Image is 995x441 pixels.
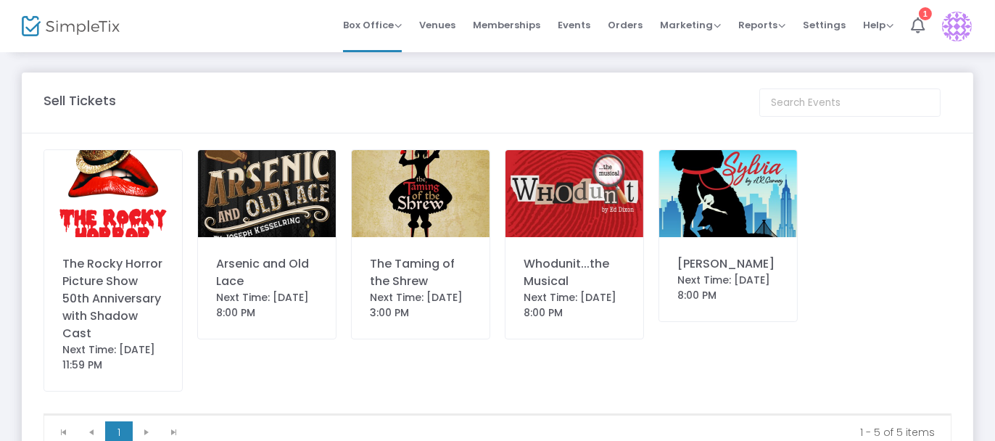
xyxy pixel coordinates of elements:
span: Memberships [473,7,540,44]
img: PPArsenicandOldLaceLogo.jpg [198,150,336,237]
img: PPSylviaLogo.jpg [659,150,797,237]
span: Help [863,18,893,32]
div: Next Time: [DATE] 8:00 PM [677,273,779,303]
div: The Rocky Horror Picture Show 50th Anniversary with Shadow Cast [62,255,164,342]
span: Marketing [660,18,721,32]
div: [PERSON_NAME] [677,255,779,273]
div: The Taming of the Shrew [370,255,471,290]
div: Data table [44,414,951,415]
div: 1 [919,6,932,19]
div: Whodunit...the Musical [524,255,625,290]
div: Next Time: [DATE] 11:59 PM [62,342,164,373]
img: PPWhodunitMusicalLogo.jpg [505,150,643,237]
m-panel-title: Sell Tickets [44,91,116,110]
div: Arsenic and Old Lace [216,255,318,290]
span: Reports [738,18,785,32]
img: PPTamingoftheShrewLogo.jpg [352,150,490,237]
div: Next Time: [DATE] 8:00 PM [524,290,625,321]
div: Next Time: [DATE] 3:00 PM [370,290,471,321]
span: Settings [803,7,846,44]
span: Venues [419,7,455,44]
span: Box Office [343,18,402,32]
div: Next Time: [DATE] 8:00 PM [216,290,318,321]
kendo-pager-info: 1 - 5 of 5 items [198,425,935,440]
input: Search Events [759,88,941,117]
img: DoalyRHPC50-TTFinalTransparent.png [44,150,182,237]
span: Events [558,7,590,44]
span: Orders [608,7,643,44]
